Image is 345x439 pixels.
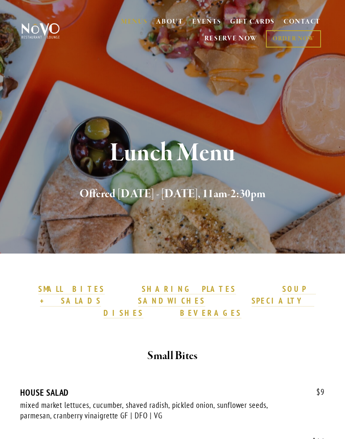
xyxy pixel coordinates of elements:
[20,400,301,420] div: mixed market lettuces, cucumber, shaved radish, pickled onion, sunflower seeds, parmesan, cranber...
[156,18,183,26] a: ABOUT
[121,18,148,26] a: MENUS
[204,31,257,47] a: RESERVE NOW
[142,284,236,294] strong: SHARING PLATES
[284,14,321,30] a: CONTACT
[29,140,316,167] h1: Lunch Menu
[20,387,325,398] div: HOUSE SALAD
[103,296,314,318] strong: SPECIALTY DISHES
[308,387,325,397] span: 9
[180,308,241,319] a: BEVERAGES
[230,14,275,30] a: GIFT CARDS
[138,296,205,307] a: SANDWICHES
[38,284,104,294] strong: SMALL BITES
[142,284,236,295] a: SHARING PLATES
[38,284,104,295] a: SMALL BITES
[316,387,321,397] span: $
[29,185,316,203] h2: Offered [DATE] - [DATE], 11am-2:30pm
[20,23,61,39] img: Novo Restaurant &amp; Lounge
[192,18,221,26] a: EVENTS
[180,308,241,318] strong: BEVERAGES
[266,30,321,48] a: ORDER NOW
[40,284,316,307] a: SOUP + SALADS
[147,349,197,363] strong: Small Bites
